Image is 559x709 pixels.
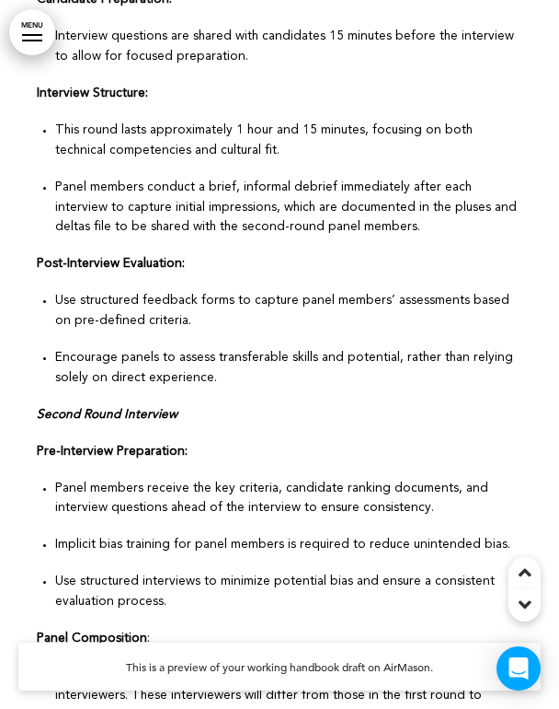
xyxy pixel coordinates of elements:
[37,258,185,270] strong: Post-Interview Evaluation:
[55,121,522,161] li: This round lasts approximately 1 hour and 15 minutes, focusing on both technical competencies and...
[37,87,148,99] strong: Interview Structure:
[37,446,188,458] strong: Pre-Interview Preparation:
[55,479,522,519] li: Panel members receive the key criteria, candidate ranking documents, and interview questions ahea...
[9,9,55,55] a: MENU
[496,646,541,691] div: Open Intercom Messenger
[18,643,541,691] h4: This is a preview of your working handbook draft on AirMason.
[55,348,522,389] li: Encourage panels to assess transferable skills and potential, rather than relying solely on direc...
[147,633,150,645] b: :
[55,27,522,67] li: Interview questions are shared with candidates 15 minutes before the interview to allow for focus...
[55,178,522,238] li: Panel members conduct a brief, informal debrief immediately after each interview to capture initi...
[37,409,177,421] strong: Second Round Interview
[55,572,522,612] li: Use structured interviews to minimize potential bias and ensure a consistent evaluation process.
[55,535,522,555] li: Implicit bias training for panel members is required to reduce unintended bias.
[55,291,522,331] li: Use structured feedback forms to capture panel members’ assessments based on pre-defined criteria.
[37,633,147,645] strong: Panel Composition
